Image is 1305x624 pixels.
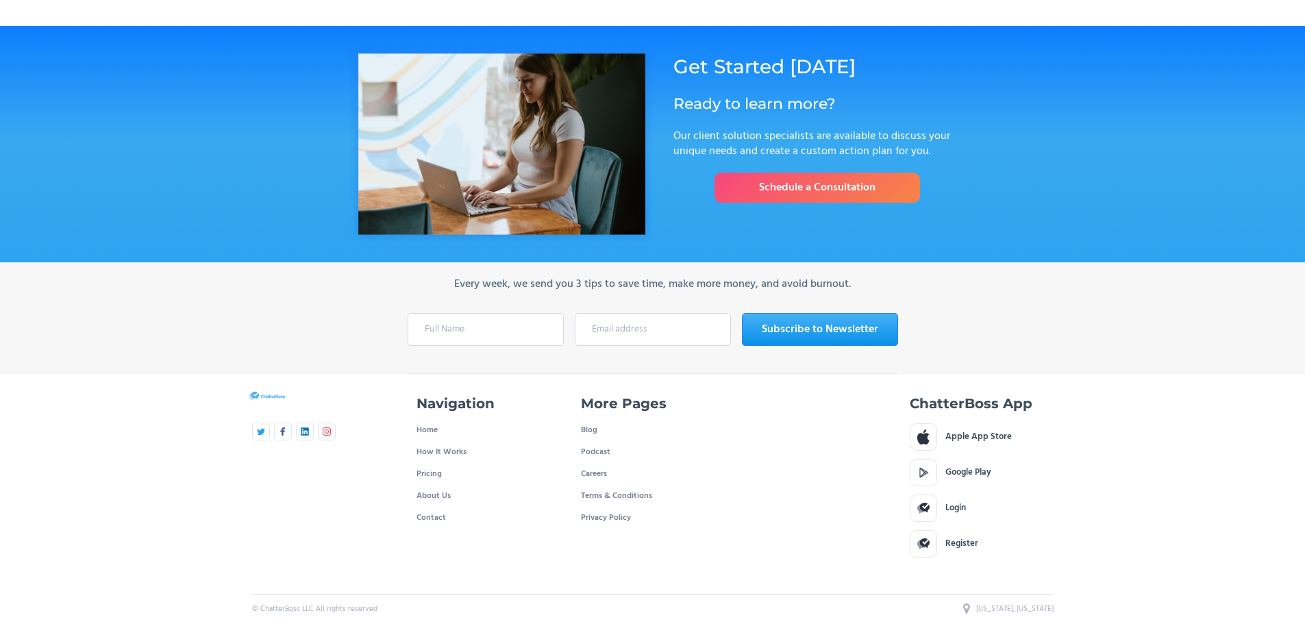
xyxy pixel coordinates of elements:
[945,537,978,551] div: Register
[408,313,564,346] input: Full Name
[581,507,631,529] a: Privacy Policy
[673,53,961,79] h1: Get Started [DATE]
[945,430,1012,444] div: Apple App Store
[673,129,961,159] p: Our client solution specialists are available to discuss your unique needs and create a custom ac...
[581,463,607,485] a: Careers
[581,395,667,412] h4: More Pages
[714,173,920,203] a: Schedule a Consultation
[417,507,446,529] a: Contact
[910,459,1054,486] a: Google Play
[417,463,442,485] a: Pricing
[454,276,851,292] div: Every week, we send you 3 tips to save time, make more money, and avoid burnout.
[581,419,597,441] a: Blog
[910,495,1054,522] a: Login
[417,441,467,463] a: How It Works
[252,603,377,614] div: © ChatterBoss LLC All rights reserved
[408,313,898,346] form: Newsletter Subscribe Footer Form
[910,395,1032,412] h4: ChatterBoss App
[945,466,991,479] div: Google Play
[581,485,652,507] a: Terms & Conditions
[910,530,1054,558] a: Register
[976,603,1054,614] div: [US_STATE], [US_STATE]
[742,313,898,346] input: Subscribe to Newsletter
[581,441,725,463] a: Podcast
[575,313,731,346] input: Email address
[945,501,966,515] div: Login
[417,419,438,441] a: Home
[417,485,451,507] a: About Us
[417,395,495,412] h4: Navigation
[673,93,961,115] h1: Ready to learn more?
[910,423,1054,451] a: Apple App Store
